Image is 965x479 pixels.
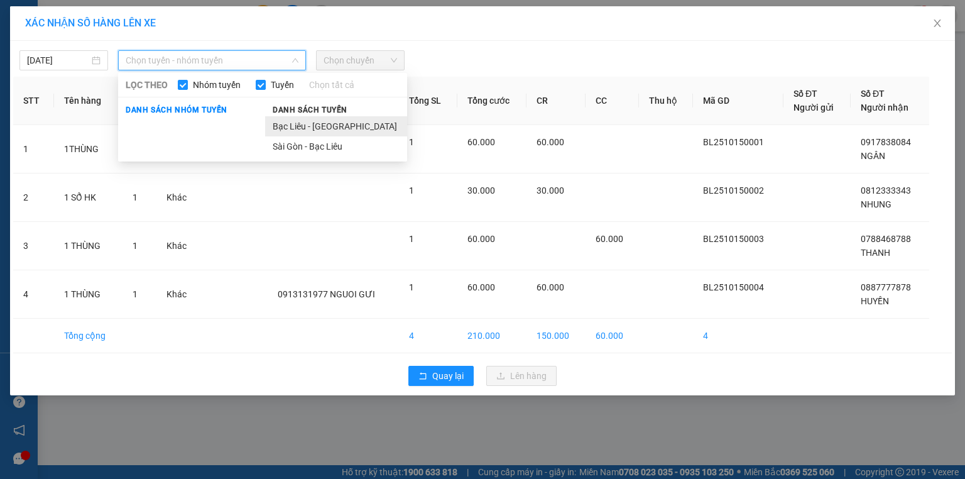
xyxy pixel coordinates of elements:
span: rollback [418,372,427,382]
span: 1 [133,241,138,251]
td: 1 SỔ HK [54,173,123,222]
span: 60.000 [596,234,623,244]
span: BL2510150002 [703,185,764,195]
button: rollbackQuay lại [408,366,474,386]
td: 4 [13,270,54,319]
td: 1THÙNG [54,125,123,173]
td: 210.000 [457,319,527,353]
span: environment [72,30,82,40]
td: Khác [156,222,201,270]
span: BL2510150004 [703,282,764,292]
li: Sài Gòn - Bạc Liêu [265,136,407,157]
span: Số ĐT [861,89,885,99]
span: Danh sách nhóm tuyến [118,104,235,116]
th: CR [526,77,586,125]
span: down [292,57,299,64]
td: Khác [156,173,201,222]
span: 1 [409,234,414,244]
span: 60.000 [467,282,495,292]
span: Quay lại [432,369,464,383]
button: Close [920,6,955,41]
span: 1 [409,137,414,147]
span: 1 [409,185,414,195]
span: phone [72,46,82,56]
td: 3 [13,222,54,270]
td: Khác [156,270,201,319]
span: NHUNG [861,199,891,209]
span: BL2510150001 [703,137,764,147]
td: 60.000 [586,319,639,353]
td: 150.000 [526,319,586,353]
li: 0946 508 595 [6,43,239,59]
span: Người nhận [861,102,908,113]
span: 60.000 [537,282,564,292]
span: 30.000 [467,185,495,195]
li: 995 [PERSON_NAME] [6,28,239,43]
span: NGÂN [861,151,885,161]
th: Thu hộ [639,77,693,125]
span: 60.000 [467,137,495,147]
td: Tổng cộng [54,319,123,353]
th: CC [586,77,639,125]
span: 0812333343 [861,185,911,195]
td: 4 [399,319,457,353]
span: close [932,18,942,28]
th: Tổng cước [457,77,527,125]
span: 0913131977 NGUOI GƯI [278,289,375,299]
span: 1 [133,289,138,299]
button: uploadLên hàng [486,366,557,386]
td: 1 [13,125,54,173]
span: THANH [861,248,890,258]
span: Chọn tuyến - nhóm tuyến [126,51,298,70]
span: 0788468788 [861,234,911,244]
span: 0887777878 [861,282,911,292]
td: 4 [693,319,783,353]
td: 1 THÙNG [54,222,123,270]
span: 60.000 [537,137,564,147]
span: Người gửi [793,102,834,113]
b: Nhà Xe Hà My [72,8,167,24]
span: LỌC THEO [126,78,168,92]
span: Danh sách tuyến [265,104,355,116]
span: 1 [133,192,138,202]
span: 1 [409,282,414,292]
th: Tổng SL [399,77,457,125]
td: 2 [13,173,54,222]
input: 15/10/2025 [27,53,89,67]
span: 60.000 [467,234,495,244]
a: Chọn tất cả [309,78,354,92]
span: Chọn chuyến [324,51,397,70]
th: STT [13,77,54,125]
span: XÁC NHẬN SỐ HÀNG LÊN XE [25,17,156,29]
td: 1 THÙNG [54,270,123,319]
span: Số ĐT [793,89,817,99]
li: Bạc Liêu - [GEOGRAPHIC_DATA] [265,116,407,136]
th: Tên hàng [54,77,123,125]
th: Mã GD [693,77,783,125]
span: 30.000 [537,185,564,195]
span: BL2510150003 [703,234,764,244]
span: Tuyến [266,78,299,92]
span: HUYỀN [861,296,889,306]
b: GỬI : Bến Xe Bạc Liêu [6,79,175,99]
span: Nhóm tuyến [188,78,246,92]
span: 0917838084 [861,137,911,147]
